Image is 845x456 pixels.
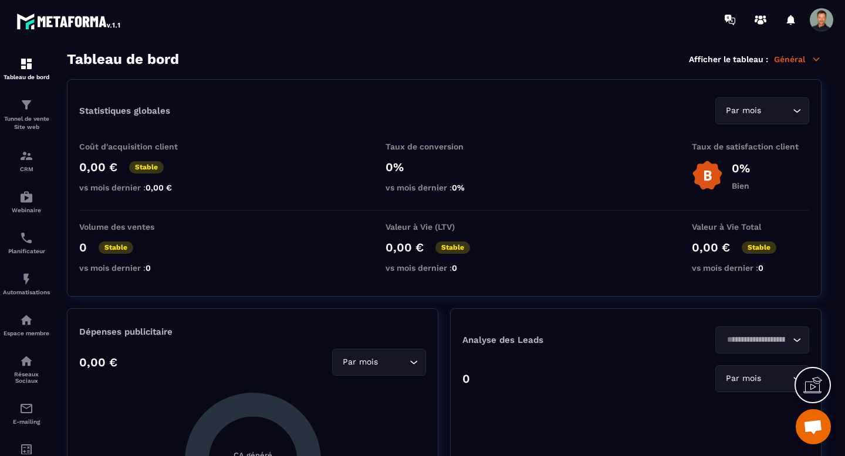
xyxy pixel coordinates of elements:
p: Webinaire [3,207,50,213]
span: 0,00 € [146,183,172,192]
p: Tunnel de vente Site web [3,115,50,131]
img: formation [19,149,33,163]
p: CRM [3,166,50,172]
p: Afficher le tableau : [689,55,768,64]
input: Search for option [723,334,790,346]
div: Search for option [715,97,809,124]
img: b-badge-o.b3b20ee6.svg [692,160,723,191]
div: Search for option [715,365,809,392]
input: Search for option [380,356,407,369]
img: automations [19,313,33,327]
p: Planificateur [3,248,50,254]
a: social-networksocial-networkRéseaux Sociaux [3,345,50,393]
p: vs mois dernier : [386,183,503,192]
p: vs mois dernier : [79,183,197,192]
span: 0% [452,183,465,192]
p: Dépenses publicitaire [79,326,426,337]
a: automationsautomationsAutomatisations [3,263,50,304]
h3: Tableau de bord [67,51,179,67]
p: Taux de conversion [386,142,503,151]
img: automations [19,272,33,286]
a: schedulerschedulerPlanificateur [3,222,50,263]
input: Search for option [763,372,790,385]
div: Search for option [332,349,426,376]
p: 0 [462,372,470,386]
p: Tableau de bord [3,74,50,80]
p: vs mois dernier : [386,263,503,273]
p: vs mois dernier : [79,263,197,273]
p: Volume des ventes [79,222,197,232]
p: 0,00 € [79,160,117,174]
p: Stable [742,241,776,254]
a: formationformationCRM [3,140,50,181]
img: formation [19,57,33,71]
span: Par mois [723,372,763,385]
p: Bien [732,181,750,190]
img: email [19,401,33,416]
p: 0,00 € [79,355,117,369]
span: Par mois [340,356,380,369]
p: Analyse des Leads [462,335,636,345]
p: 0% [732,161,750,175]
a: formationformationTableau de bord [3,48,50,89]
p: 0,00 € [386,240,424,254]
p: Valeur à Vie Total [692,222,809,232]
p: Stable [435,241,470,254]
span: Par mois [723,104,763,117]
p: Stable [129,161,164,173]
p: Taux de satisfaction client [692,142,809,151]
span: 0 [758,263,763,273]
p: 0,00 € [692,240,730,254]
img: social-network [19,354,33,368]
p: Automatisations [3,289,50,295]
p: 0 [79,240,87,254]
a: automationsautomationsWebinaire [3,181,50,222]
p: Réseaux Sociaux [3,371,50,384]
a: emailemailE-mailing [3,393,50,434]
p: E-mailing [3,418,50,425]
img: automations [19,190,33,204]
p: 0% [386,160,503,174]
div: Search for option [715,326,809,353]
span: 0 [452,263,457,273]
p: Général [774,54,822,64]
img: logo [16,11,122,32]
img: formation [19,98,33,112]
span: 0 [146,263,151,273]
div: Ouvrir le chat [796,409,831,444]
input: Search for option [763,104,790,117]
a: automationsautomationsEspace membre [3,304,50,345]
img: scheduler [19,231,33,245]
p: Valeur à Vie (LTV) [386,222,503,232]
p: vs mois dernier : [692,263,809,273]
p: Espace membre [3,330,50,336]
p: Stable [99,241,133,254]
p: Coût d'acquisition client [79,142,197,151]
a: formationformationTunnel de vente Site web [3,89,50,140]
p: Statistiques globales [79,106,170,116]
